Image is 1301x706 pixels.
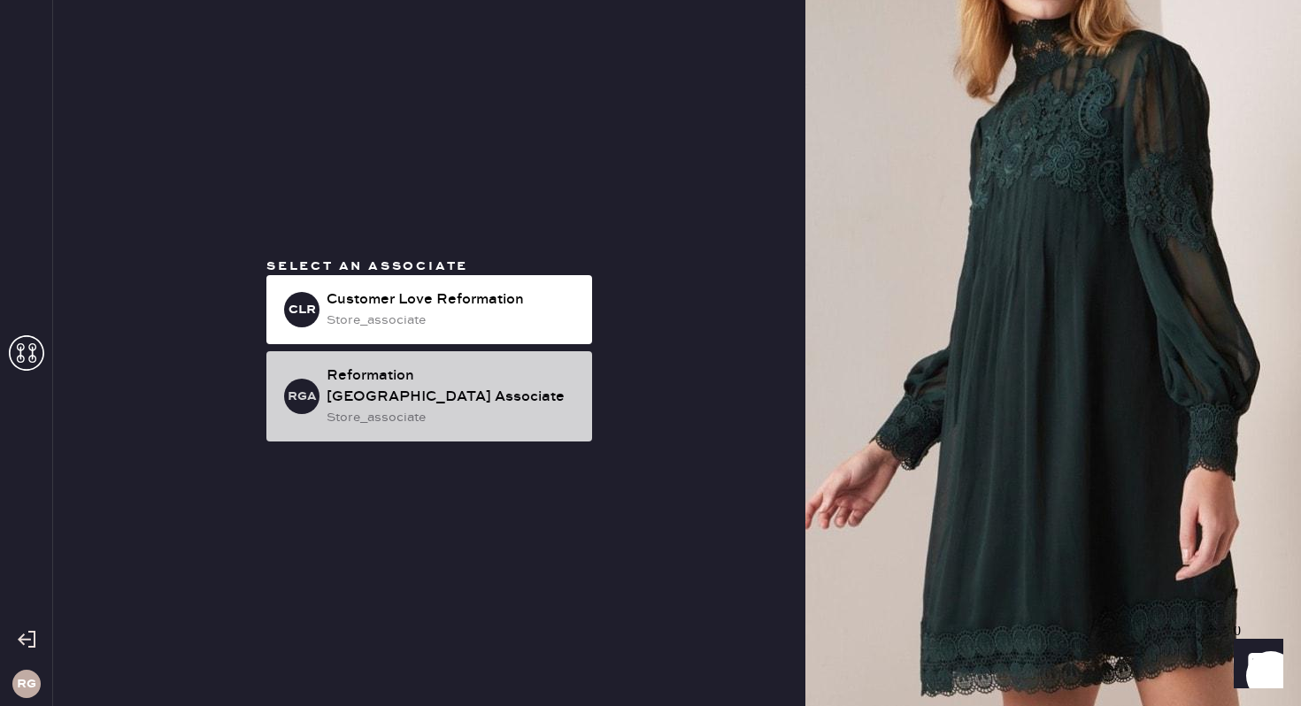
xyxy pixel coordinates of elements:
[327,311,578,330] div: store_associate
[327,408,578,427] div: store_associate
[288,390,317,403] h3: RGA
[17,678,36,690] h3: RG
[327,289,578,311] div: Customer Love Reformation
[327,365,578,408] div: Reformation [GEOGRAPHIC_DATA] Associate
[266,258,468,274] span: Select an associate
[289,303,316,316] h3: CLR
[1217,626,1293,702] iframe: Front Chat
